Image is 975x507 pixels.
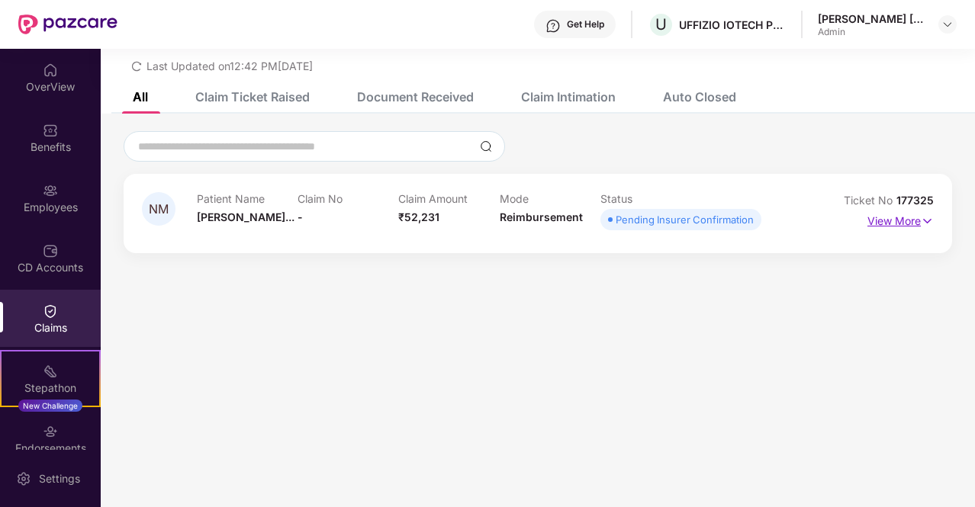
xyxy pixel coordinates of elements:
img: svg+xml;base64,PHN2ZyBpZD0iU2V0dGluZy0yMHgyMCIgeG1sbnM9Imh0dHA6Ly93d3cudzMub3JnLzIwMDAvc3ZnIiB3aW... [16,471,31,486]
div: New Challenge [18,400,82,412]
div: Admin [818,26,925,38]
img: svg+xml;base64,PHN2ZyBpZD0iU2VhcmNoLTMyeDMyIiB4bWxucz0iaHR0cDovL3d3dy53My5vcmcvMjAwMC9zdmciIHdpZH... [480,140,492,152]
img: svg+xml;base64,PHN2ZyBpZD0iQ0RfQWNjb3VudHMiIGRhdGEtbmFtZT0iQ0QgQWNjb3VudHMiIHhtbG5zPSJodHRwOi8vd3... [43,243,58,258]
img: New Pazcare Logo [18,14,117,34]
div: Document Received [357,89,474,104]
span: U [655,15,667,34]
div: UFFIZIO IOTECH PRIVATE LIMITED [679,18,786,32]
span: 177325 [896,194,934,207]
img: svg+xml;base64,PHN2ZyBpZD0iSG9tZSIgeG1sbnM9Imh0dHA6Ly93d3cudzMub3JnLzIwMDAvc3ZnIiB3aWR0aD0iMjAiIG... [43,63,58,78]
img: svg+xml;base64,PHN2ZyBpZD0iQ2xhaW0iIHhtbG5zPSJodHRwOi8vd3d3LnczLm9yZy8yMDAwL3N2ZyIgd2lkdGg9IjIwIi... [43,303,58,319]
p: Claim Amount [398,192,499,205]
img: svg+xml;base64,PHN2ZyBpZD0iRW1wbG95ZWVzIiB4bWxucz0iaHR0cDovL3d3dy53My5vcmcvMjAwMC9zdmciIHdpZHRoPS... [43,183,58,198]
img: svg+xml;base64,PHN2ZyB4bWxucz0iaHR0cDovL3d3dy53My5vcmcvMjAwMC9zdmciIHdpZHRoPSIyMSIgaGVpZ2h0PSIyMC... [43,364,58,379]
div: Pending Insurer Confirmation [616,212,754,227]
div: Auto Closed [663,89,736,104]
span: Last Updated on 12:42 PM[DATE] [146,59,313,72]
div: [PERSON_NAME] [PERSON_NAME] [818,11,925,26]
span: NM [149,203,169,216]
span: ₹52,231 [398,210,439,223]
p: Claim No [298,192,398,205]
span: Ticket No [844,194,896,207]
img: svg+xml;base64,PHN2ZyBpZD0iRW5kb3JzZW1lbnRzIiB4bWxucz0iaHR0cDovL3d3dy53My5vcmcvMjAwMC9zdmciIHdpZH... [43,424,58,439]
div: Claim Ticket Raised [195,89,310,104]
span: [PERSON_NAME]... [197,210,294,223]
div: Claim Intimation [521,89,616,104]
div: All [133,89,148,104]
span: Reimbursement [500,210,583,223]
p: Mode [500,192,600,205]
img: svg+xml;base64,PHN2ZyBpZD0iRHJvcGRvd24tMzJ4MzIiIHhtbG5zPSJodHRwOi8vd3d3LnczLm9yZy8yMDAwL3N2ZyIgd2... [941,18,954,30]
div: Settings [34,471,85,486]
div: Get Help [567,18,604,30]
img: svg+xml;base64,PHN2ZyBpZD0iSGVscC0zMngzMiIgeG1sbnM9Imh0dHA6Ly93d3cudzMub3JnLzIwMDAvc3ZnIiB3aWR0aD... [545,18,561,34]
span: redo [131,59,142,72]
p: View More [867,209,934,229]
div: Stepathon [2,380,99,396]
img: svg+xml;base64,PHN2ZyB4bWxucz0iaHR0cDovL3d3dy53My5vcmcvMjAwMC9zdmciIHdpZHRoPSIxNyIgaGVpZ2h0PSIxNy... [921,213,934,229]
img: svg+xml;base64,PHN2ZyBpZD0iQmVuZWZpdHMiIHhtbG5zPSJodHRwOi8vd3d3LnczLm9yZy8yMDAwL3N2ZyIgd2lkdGg9Ij... [43,123,58,138]
span: - [298,210,303,223]
p: Status [600,192,701,205]
p: Patient Name [197,192,298,205]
